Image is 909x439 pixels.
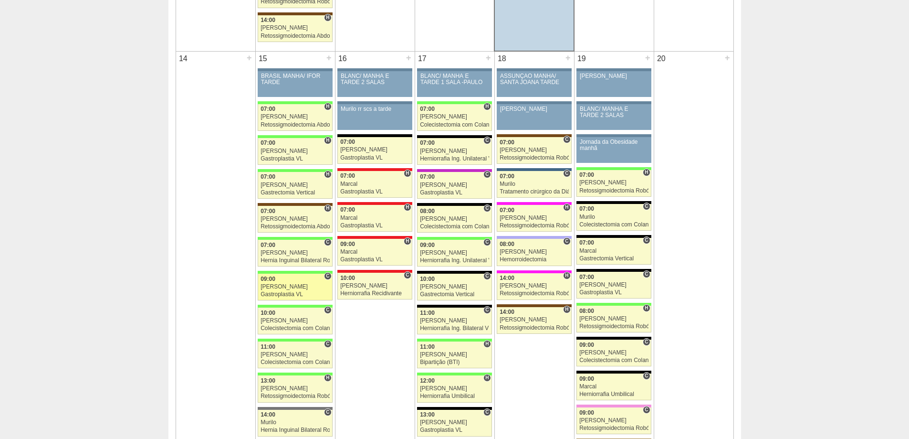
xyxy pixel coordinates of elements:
[579,342,594,348] span: 09:00
[420,427,489,433] div: Gastroplastia VL
[420,148,489,154] div: [PERSON_NAME]
[643,270,650,278] span: Consultório
[497,171,571,198] a: C 07:00 Murilo Tratamento cirúrgico da Diástase do reto abdomem
[579,248,648,254] div: Marcal
[483,306,491,314] span: Consultório
[580,73,648,79] div: [PERSON_NAME]
[643,203,650,210] span: Consultório
[340,155,409,161] div: Gastroplastia VL
[576,337,651,340] div: Key: Blanc
[579,180,648,186] div: [PERSON_NAME]
[576,371,651,374] div: Key: Blanc
[579,171,594,178] span: 07:00
[258,240,332,267] a: C 07:00 [PERSON_NAME] Hernia Inguinal Bilateral Robótica
[420,182,489,188] div: [PERSON_NAME]
[576,340,651,366] a: C 09:00 [PERSON_NAME] Colecistectomia com Colangiografia VL
[579,256,648,262] div: Gastrectomia Vertical
[420,73,489,86] div: BLANC/ MANHÃ E TARDE 1 SALA -PAULO
[497,68,571,71] div: Key: Aviso
[337,239,412,266] a: H 09:00 Marcal Gastroplastia VL
[500,155,569,161] div: Retossigmoidectomia Robótica
[420,257,489,264] div: Herniorrafia Ing. Unilateral VL
[579,316,648,322] div: [PERSON_NAME]
[579,409,594,416] span: 09:00
[420,377,435,384] span: 12:00
[420,359,489,365] div: Bipartição (BTI)
[500,207,514,214] span: 07:00
[258,271,332,274] div: Key: Brasil
[405,52,413,64] div: +
[576,170,651,197] a: H 07:00 [PERSON_NAME] Retossigmoidectomia Robótica
[258,206,332,233] a: H 07:00 [PERSON_NAME] Retossigmoidectomia Abdominal VL
[497,236,571,239] div: Key: Christóvão da Gama
[484,52,492,64] div: +
[337,134,412,137] div: Key: Blanc
[483,272,491,280] span: Consultório
[261,411,275,418] span: 14:00
[324,204,331,212] span: Hospital
[261,114,330,120] div: [PERSON_NAME]
[497,104,571,130] a: [PERSON_NAME]
[417,240,491,267] a: C 09:00 [PERSON_NAME] Herniorrafia Ing. Unilateral VL
[324,137,331,144] span: Hospital
[420,352,489,358] div: [PERSON_NAME]
[579,222,648,228] div: Colecistectomia com Colangiografia VL
[258,407,332,410] div: Key: Santa Catarina
[417,68,491,71] div: Key: Aviso
[420,208,435,214] span: 08:00
[258,342,332,368] a: C 11:00 [PERSON_NAME] Colecistectomia com Colangiografia VL
[420,276,435,282] span: 10:00
[420,250,489,256] div: [PERSON_NAME]
[258,305,332,308] div: Key: Brasil
[579,375,594,382] span: 09:00
[261,291,330,298] div: Gastroplastia VL
[258,237,332,240] div: Key: Brasil
[579,425,648,431] div: Retossigmoidectomia Robótica
[497,307,571,334] a: H 14:00 [PERSON_NAME] Retossigmoidectomia Robótica
[258,138,332,165] a: H 07:00 [PERSON_NAME] Gastroplastia VL
[500,215,569,221] div: [PERSON_NAME]
[579,350,648,356] div: [PERSON_NAME]
[575,52,589,66] div: 19
[643,236,650,244] span: Consultório
[340,249,409,255] div: Marcal
[258,339,332,342] div: Key: Brasil
[258,375,332,402] a: H 13:00 [PERSON_NAME] Retossigmoidectomia Robótica
[261,325,330,332] div: Colecistectomia com Colangiografia VL
[576,71,651,97] a: [PERSON_NAME]
[324,340,331,348] span: Consultório
[417,237,491,240] div: Key: Brasil
[576,134,651,137] div: Key: Aviso
[261,310,275,316] span: 10:00
[420,114,489,120] div: [PERSON_NAME]
[261,276,275,282] span: 09:00
[261,182,330,188] div: [PERSON_NAME]
[258,373,332,375] div: Key: Brasil
[500,223,569,229] div: Retossigmoidectomia Robótica
[340,206,355,213] span: 07:00
[497,202,571,205] div: Key: Pro Matre
[337,104,412,130] a: Murilo rr scs a tarde
[325,52,333,64] div: +
[563,306,570,313] span: Hospital
[324,238,331,246] span: Consultório
[258,104,332,131] a: H 07:00 [PERSON_NAME] Retossigmoidectomia Abdominal VL
[576,101,651,104] div: Key: Aviso
[261,173,275,180] span: 07:00
[261,156,330,162] div: Gastroplastia VL
[500,173,514,180] span: 07:00
[335,52,350,66] div: 16
[261,17,275,23] span: 14:00
[576,405,651,407] div: Key: Albert Einstein
[483,374,491,382] span: Hospital
[258,15,332,42] a: H 14:00 [PERSON_NAME] Retossigmoidectomia Abdominal VL
[417,342,491,368] a: H 11:00 [PERSON_NAME] Bipartição (BTI)
[576,272,651,299] a: C 07:00 [PERSON_NAME] Gastroplastia VL
[483,340,491,348] span: Hospital
[337,171,412,198] a: H 07:00 Marcal Gastroplastia VL
[340,189,409,195] div: Gastroplastia VL
[497,239,571,266] a: C 08:00 [PERSON_NAME] Hemorroidectomia
[337,202,412,205] div: Key: Assunção
[261,106,275,112] span: 07:00
[579,274,594,280] span: 07:00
